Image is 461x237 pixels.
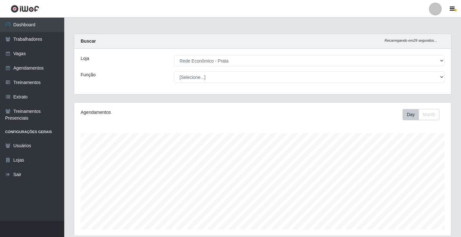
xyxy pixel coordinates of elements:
[81,109,227,116] div: Agendamentos
[403,109,439,120] div: First group
[419,109,439,120] button: Month
[403,109,445,120] div: Toolbar with button groups
[81,72,96,78] label: Função
[81,55,89,62] label: Loja
[385,38,437,42] i: Recarregando em 29 segundos...
[11,5,39,13] img: CoreUI Logo
[403,109,419,120] button: Day
[81,38,96,44] strong: Buscar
